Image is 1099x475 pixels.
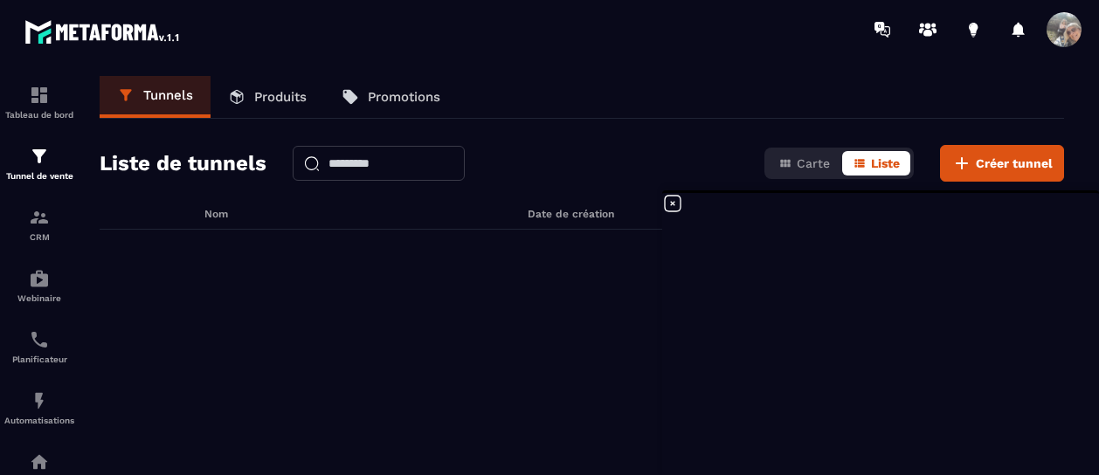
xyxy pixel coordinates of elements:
a: automationsautomationsAutomatisations [4,377,74,438]
img: automations [29,390,50,411]
img: scheduler [29,329,50,350]
a: Tunnels [100,76,211,118]
img: formation [29,85,50,106]
p: Planificateur [4,355,74,364]
p: Tableau de bord [4,110,74,120]
img: automations [29,268,50,289]
button: Créer tunnel [940,145,1064,182]
p: Tunnels [143,87,193,103]
a: Produits [211,76,324,118]
h6: Date de création [528,208,650,220]
h6: Nom [204,208,510,220]
p: Webinaire [4,293,74,303]
p: Promotions [368,89,440,105]
p: Tunnel de vente [4,171,74,181]
a: automationsautomationsWebinaire [4,255,74,316]
button: Carte [768,151,840,176]
button: Liste [842,151,910,176]
img: logo [24,16,182,47]
a: schedulerschedulerPlanificateur [4,316,74,377]
span: Créer tunnel [976,155,1053,172]
span: Carte [797,156,830,170]
a: formationformationCRM [4,194,74,255]
a: Promotions [324,76,458,118]
p: Produits [254,89,307,105]
img: automations [29,451,50,472]
a: formationformationTunnel de vente [4,133,74,194]
img: formation [29,207,50,228]
h2: Liste de tunnels [100,146,266,181]
a: formationformationTableau de bord [4,72,74,133]
span: Liste [871,156,900,170]
p: CRM [4,232,74,242]
img: formation [29,146,50,167]
p: Automatisations [4,416,74,425]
